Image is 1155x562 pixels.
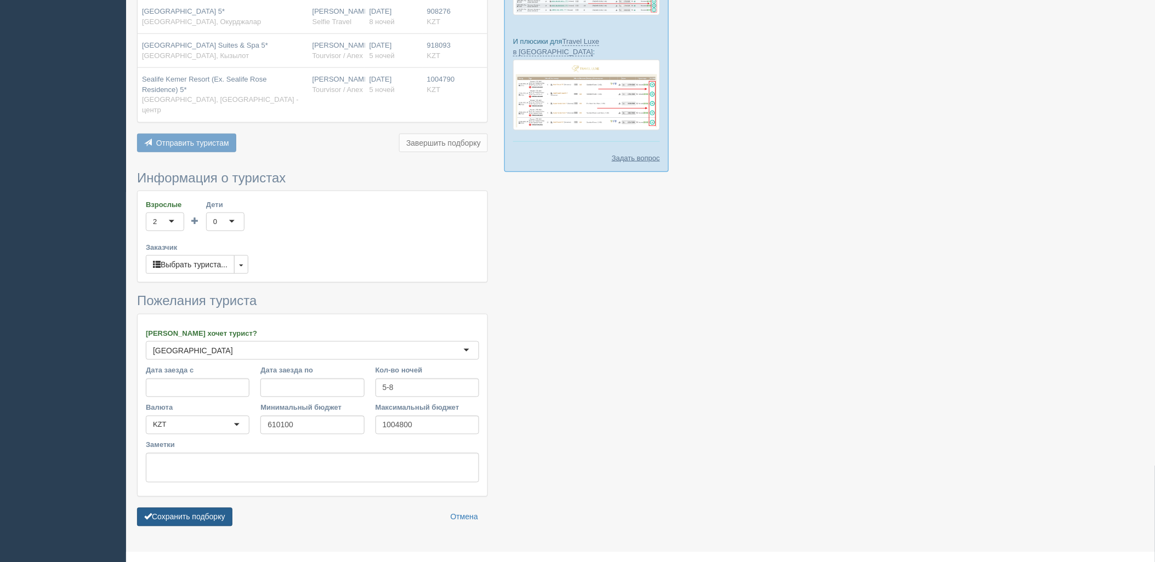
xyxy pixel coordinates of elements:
span: Пожелания туриста [137,293,257,308]
button: Отправить туристам [137,134,236,152]
label: Дети [206,199,244,210]
div: [DATE] [369,41,418,61]
span: KZT [427,85,441,94]
span: 5 ночей [369,85,395,94]
span: [GEOGRAPHIC_DATA] 5* [142,7,225,15]
span: KZT [427,18,441,26]
div: KZT [153,420,167,431]
span: [GEOGRAPHIC_DATA], Окурджалар [142,18,261,26]
div: [GEOGRAPHIC_DATA] [153,345,233,356]
a: Отмена [443,508,485,526]
div: [DATE] [369,74,418,95]
div: [PERSON_NAME] [312,7,361,27]
div: 2 [153,216,157,227]
label: [PERSON_NAME] хочет турист? [146,328,479,339]
span: Отправить туристам [156,139,229,147]
input: 7-10 или 7,10,14 [375,379,479,397]
div: [DATE] [369,7,418,27]
a: Задать вопрос [612,153,660,163]
span: Tourvisor / Anex [312,51,363,60]
span: KZT [427,51,441,60]
h3: Информация о туристах [137,171,488,185]
label: Максимальный бюджет [375,403,479,413]
label: Дата заезда с [146,365,249,376]
label: Заметки [146,440,479,450]
button: Сохранить подборку [137,508,232,526]
label: Валюта [146,403,249,413]
span: 8 ночей [369,18,395,26]
label: Минимальный бюджет [260,403,364,413]
a: Travel Luxe в [GEOGRAPHIC_DATA] [513,37,599,56]
button: Выбрать туриста... [146,255,235,274]
span: 908276 [427,7,451,15]
label: Взрослые [146,199,184,210]
span: Sealife Kemer Resort (Ex. Sealife Rose Residence) 5* [142,75,267,94]
span: Tourvisor / Anex [312,85,363,94]
p: И плюсики для : [513,36,660,57]
span: [GEOGRAPHIC_DATA] Suites & Spa 5* [142,41,268,49]
span: 1004790 [427,75,455,83]
span: Selfie Travel [312,18,352,26]
label: Кол-во ночей [375,365,479,376]
span: [GEOGRAPHIC_DATA], [GEOGRAPHIC_DATA] - центр [142,95,299,114]
span: [GEOGRAPHIC_DATA], Кызылот [142,51,249,60]
label: Заказчик [146,242,479,253]
span: 5 ночей [369,51,395,60]
img: travel-luxe-%D0%BF%D0%BE%D0%B4%D0%B1%D0%BE%D1%80%D0%BA%D0%B0-%D1%81%D1%80%D0%BC-%D0%B4%D0%BB%D1%8... [513,60,660,130]
div: [PERSON_NAME] [312,74,361,95]
div: 0 [213,216,217,227]
span: 918093 [427,41,451,49]
label: Дата заезда по [260,365,364,376]
div: [PERSON_NAME] [312,41,361,61]
button: Завершить подборку [399,134,488,152]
